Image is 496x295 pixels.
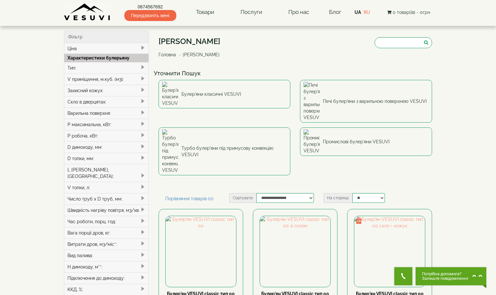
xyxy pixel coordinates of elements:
[190,5,221,20] a: Товари
[64,284,149,295] div: ККД, %:
[393,10,430,15] span: 0 товар(ів) - 0грн
[162,129,178,173] img: Турбо булер'яни під примусову конвекцію VESUVI
[64,272,149,284] div: Підключення до димоходу:
[64,3,111,21] img: Завод VESUVI
[385,9,432,16] button: 0 товар(ів) - 0грн
[64,62,149,73] div: Тип:
[229,193,256,203] label: Сортувати:
[300,127,432,156] a: Промислові булер'яни VESUVI Промислові булер'яни VESUVI
[300,80,432,123] a: Печі булер'яни з варильною поверхнею VESUVI Печі булер'яни з варильною поверхнею VESUVI
[166,216,236,287] img: Булер'ян VESUVI classic тип 00
[64,54,149,62] div: Характеристики булерьяну
[64,261,149,272] div: H димоходу, м**:
[177,51,220,58] li: [PERSON_NAME]
[124,4,176,10] a: 0674567692
[354,216,425,287] img: Булер'ян VESUVI classic тип 00 скло + кожух
[64,193,149,204] div: Число труб x D труб, мм:
[234,5,269,20] a: Послуги
[64,153,149,164] div: D топки, мм:
[394,267,412,285] button: Get Call button
[64,141,149,153] div: D димоходу, мм:
[64,130,149,141] div: P робоча, кВт:
[124,10,176,21] span: Передзвоніть мені
[355,10,361,15] a: UA
[64,204,149,216] div: Швидкість нагріву повітря, м3/хв:
[64,119,149,130] div: P максимальна, кВт:
[329,9,341,15] a: Блог
[304,129,320,154] img: Промислові булер'яни VESUVI
[64,227,149,238] div: Вага порції дров, кг:
[282,5,315,20] a: Про нас
[304,82,320,121] img: Печі булер'яни з варильною поверхнею VESUVI
[416,267,486,285] button: Chat button
[159,127,291,175] a: Турбо булер'яни під примусову конвекцію VESUVI Турбо булер'яни під примусову конвекцію VESUVI
[64,164,149,182] div: L [PERSON_NAME], [GEOGRAPHIC_DATA]:
[64,31,149,43] div: Фільтр
[324,193,352,203] label: На сторінці:
[159,52,176,57] a: Головна
[159,80,291,108] a: Булер'яни класичні VESUVI Булер'яни класичні VESUVI
[356,217,362,224] img: gift
[64,250,149,261] div: Вид палива:
[159,193,220,204] a: Порівняння товарів (0)
[260,216,330,287] img: Булер'ян VESUVI classic тип 00 зі склом
[162,82,178,106] img: Булер'яни класичні VESUVI
[64,43,149,54] div: Ціна
[64,216,149,227] div: Час роботи, порц. год:
[64,107,149,119] div: Варильна поверхня:
[64,182,149,193] div: V топки, л:
[64,85,149,96] div: Захисний кожух:
[364,10,370,15] a: RU
[154,70,437,77] h4: Уточнити Пошук
[159,37,224,46] h1: [PERSON_NAME]
[64,73,149,85] div: V приміщення, м.куб. (м3):
[422,276,469,281] span: Залиште повідомлення
[64,238,149,250] div: Витрати дров, м3/міс*:
[422,272,469,276] span: Потрібна допомога?
[64,96,149,107] div: Скло в дверцятах:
